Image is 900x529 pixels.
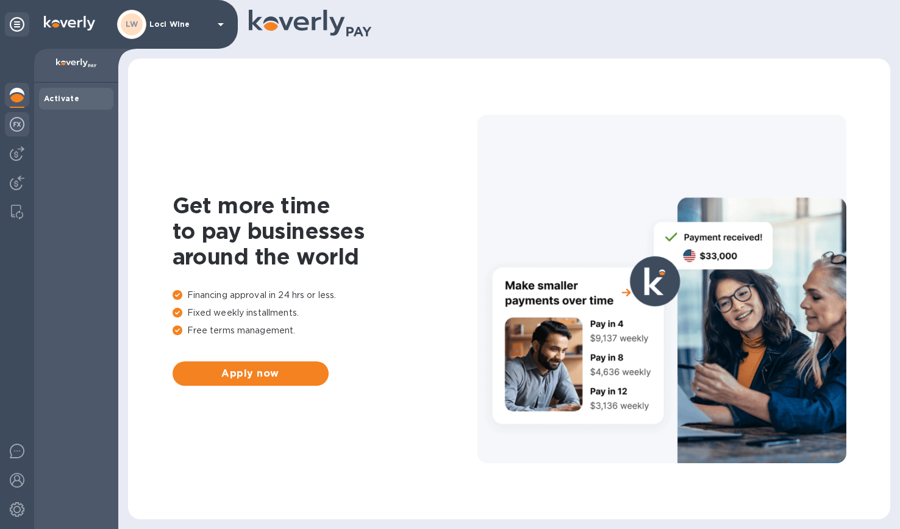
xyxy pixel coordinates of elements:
p: Fixed weekly installments. [173,307,477,319]
span: Apply now [182,366,319,381]
p: Financing approval in 24 hrs or less. [173,289,477,302]
b: Activate [44,94,79,103]
p: Loci Wine [149,20,210,29]
div: Unpin categories [5,12,29,37]
img: Foreign exchange [10,117,24,132]
button: Apply now [173,361,329,386]
img: Logo [44,16,95,30]
b: LW [126,20,138,29]
p: Free terms management. [173,324,477,337]
h1: Get more time to pay businesses around the world [173,193,477,269]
